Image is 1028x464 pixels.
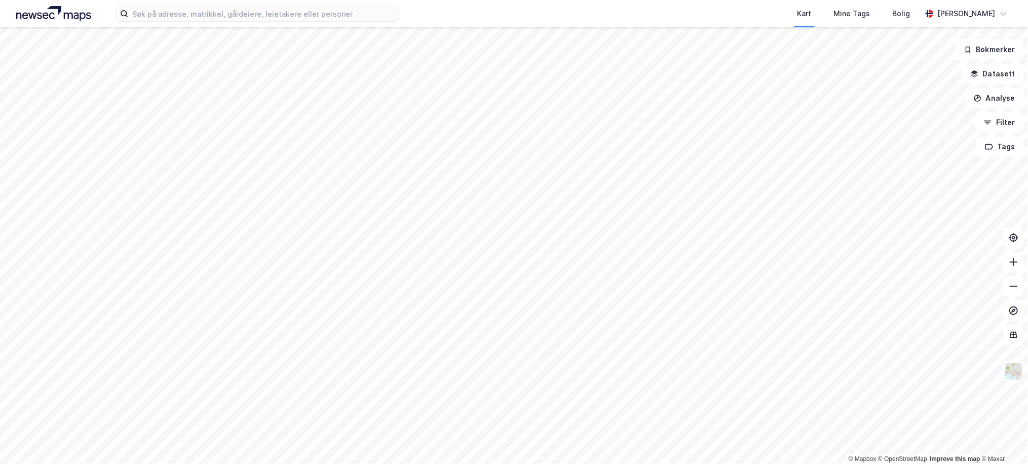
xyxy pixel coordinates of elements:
[975,112,1024,133] button: Filter
[797,8,812,20] div: Kart
[962,64,1024,84] button: Datasett
[965,88,1024,108] button: Analyse
[977,415,1028,464] iframe: Chat Widget
[834,8,870,20] div: Mine Tags
[977,415,1028,464] div: Kontrollprogram for chat
[1004,362,1023,381] img: Z
[128,6,399,21] input: Søk på adresse, matrikkel, gårdeiere, leietakere eller personer
[893,8,910,20] div: Bolig
[977,137,1024,157] button: Tags
[938,8,996,20] div: [PERSON_NAME]
[879,455,928,462] a: OpenStreetMap
[16,6,91,21] img: logo.a4113a55bc3d86da70a041830d287a7e.svg
[849,455,877,462] a: Mapbox
[930,455,980,462] a: Improve this map
[956,39,1024,60] button: Bokmerker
